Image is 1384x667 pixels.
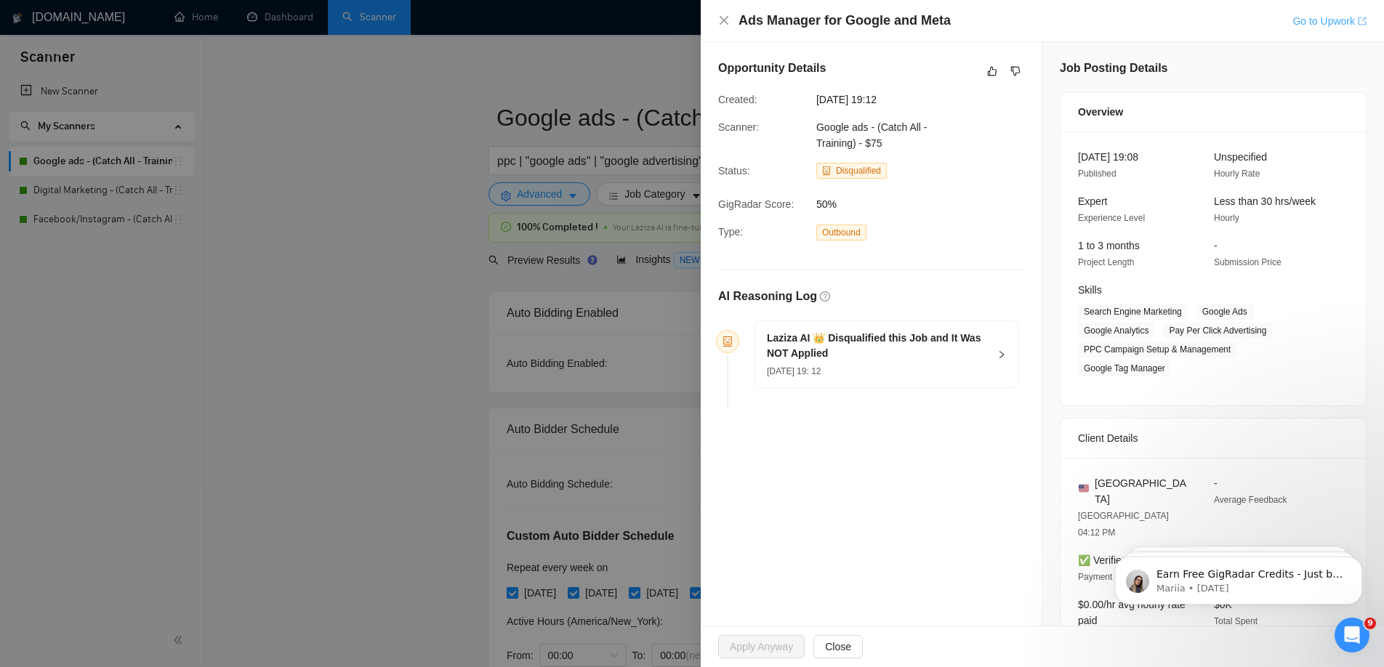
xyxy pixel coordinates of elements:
[718,165,750,177] span: Status:
[30,233,261,248] div: Recent message
[250,23,276,49] div: Close
[21,373,270,402] button: Search for help
[822,166,831,175] span: robot
[183,23,212,52] img: Profile image for Mariia
[1078,257,1134,267] span: Project Length
[15,220,276,296] div: Recent messageProfile image for NazarRate your conversationNazar•[DATE]
[30,380,118,395] span: Search for help
[767,331,989,361] h5: Laziza AI 👑 Disqualified this Job and It Was NOT Applied
[718,288,817,305] h5: AI Reasoning Log
[1163,323,1272,339] span: Pay Per Click Advertising
[718,15,730,26] span: close
[1196,304,1253,320] span: Google Ads
[97,453,193,512] button: Messages
[718,198,794,210] span: GigRadar Score:
[718,121,759,133] span: Scanner:
[1078,511,1169,538] span: [GEOGRAPHIC_DATA] 04:12 PM
[739,12,951,30] h4: Ads Manager for Google and Meta
[1214,240,1218,251] span: -
[1078,151,1138,163] span: [DATE] 19:08
[21,408,270,450] div: ✅ How To: Connect your agency to [DOMAIN_NAME]
[718,15,730,27] button: Close
[1214,257,1282,267] span: Submission Price
[816,92,1034,108] span: [DATE] 19:12
[813,635,863,658] button: Close
[211,23,240,52] img: Profile image for Nazar
[1060,60,1167,77] h5: Job Posting Details
[1078,572,1157,582] span: Payment Verification
[816,121,928,149] span: Google ads - (Catch All - Training) - $75
[767,366,821,376] span: [DATE] 19: 12
[1078,554,1127,566] span: ✅ Verified
[816,225,866,240] span: Outbound
[1214,495,1287,505] span: Average Feedback
[723,336,733,347] span: robot
[825,639,851,655] span: Close
[1292,15,1367,27] a: Go to Upworkexport
[15,242,275,296] div: Profile image for NazarRate your conversationNazar•[DATE]
[30,254,59,283] img: Profile image for Nazar
[1364,618,1376,629] span: 9
[816,196,1034,212] span: 50%
[29,103,262,177] p: Hi [PERSON_NAME][EMAIL_ADDRESS][DOMAIN_NAME] 👋
[718,94,757,105] span: Created:
[1078,240,1140,251] span: 1 to 3 months
[820,291,830,302] span: question-circle
[30,413,244,444] div: ✅ How To: Connect your agency to [DOMAIN_NAME]
[1214,477,1218,489] span: -
[997,350,1006,359] span: right
[15,304,276,359] div: Send us a messageWe typically reply in under a minute
[1095,475,1191,507] span: [GEOGRAPHIC_DATA]
[1007,62,1024,80] button: dislike
[1078,213,1145,223] span: Experience Level
[1093,526,1384,628] iframe: Intercom notifications message
[156,23,185,52] img: Profile image for Viktor
[1078,341,1236,357] span: PPC Campaign Setup & Management
[1010,65,1021,77] span: dislike
[32,490,65,500] span: Home
[1335,618,1369,652] iframe: Intercom live chat
[718,226,743,238] span: Type:
[1078,419,1348,458] div: Client Details
[230,490,254,500] span: Help
[1078,169,1117,179] span: Published
[836,166,881,176] span: Disqualified
[65,255,198,267] span: Rate your conversation
[1078,195,1107,207] span: Expert
[1078,599,1186,626] span: $0.00/hr avg hourly rate paid
[983,62,1001,80] button: like
[987,65,997,77] span: like
[718,60,826,77] h5: Opportunity Details
[1078,323,1154,339] span: Google Analytics
[1078,284,1102,296] span: Skills
[1079,483,1089,493] img: 🇺🇸
[121,490,171,500] span: Messages
[97,269,138,284] div: • [DATE]
[29,177,262,202] p: How can we help?
[1078,360,1171,376] span: Google Tag Manager
[65,269,94,284] div: Nazar
[1358,17,1367,25] span: export
[30,331,243,347] div: We typically reply in under a minute
[30,316,243,331] div: Send us a message
[1078,104,1123,120] span: Overview
[194,453,291,512] button: Help
[1214,169,1260,179] span: Hourly Rate
[1078,304,1188,320] span: Search Engine Marketing
[1214,151,1267,163] span: Unspecified
[1214,195,1316,207] span: Less than 30 hrs/week
[29,28,52,51] img: logo
[1214,213,1239,223] span: Hourly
